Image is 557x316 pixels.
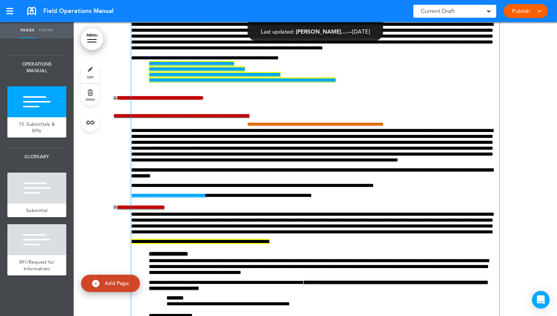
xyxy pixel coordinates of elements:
span: OPERATIONS MANUAL [7,55,66,79]
span: style [87,74,94,79]
a: style [81,61,99,83]
span: [PERSON_NAME]… [296,28,347,35]
a: delete [81,84,99,106]
a: Publish [509,4,532,18]
span: GLOSSARY [7,148,66,166]
a: Submittal [7,204,66,218]
span: Submittal [26,207,48,213]
img: add.svg [92,280,99,287]
div: Open Intercom Messenger [532,291,550,309]
a: MENU [81,28,103,50]
a: Add Page [81,275,140,292]
span: Field Operations Manual [43,7,113,15]
a: Theme [37,22,55,38]
a: 15. Submittals & RFIs [7,117,66,138]
span: 15. Submittals & RFIs [19,121,55,134]
a: Pages [18,22,37,38]
span: Current Draft [421,6,455,16]
span: delete [85,97,95,101]
span: [DATE] [352,28,370,35]
span: Last updated: [261,28,294,35]
span: RFI (Request for Information) [19,259,55,272]
div: — [261,29,370,34]
a: RFI (Request for Information) [7,255,66,275]
span: Add Page [105,280,129,287]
